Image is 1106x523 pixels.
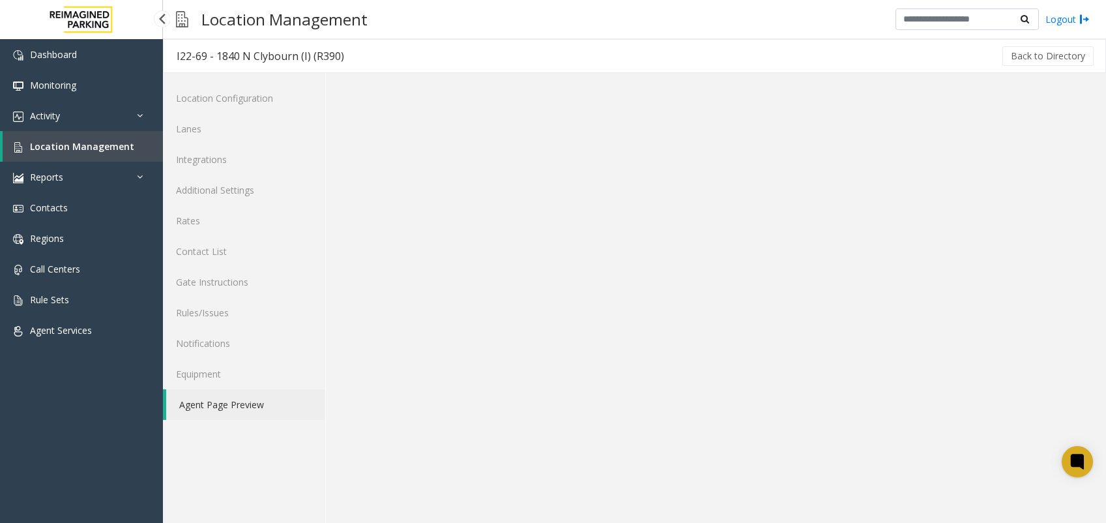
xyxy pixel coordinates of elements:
[163,144,325,175] a: Integrations
[163,359,325,389] a: Equipment
[1045,12,1090,26] a: Logout
[30,293,69,306] span: Rule Sets
[13,326,23,336] img: 'icon'
[13,50,23,61] img: 'icon'
[163,236,325,267] a: Contact List
[166,389,325,420] a: Agent Page Preview
[13,203,23,214] img: 'icon'
[13,81,23,91] img: 'icon'
[163,328,325,359] a: Notifications
[3,131,163,162] a: Location Management
[30,171,63,183] span: Reports
[163,267,325,297] a: Gate Instructions
[30,324,92,336] span: Agent Services
[13,265,23,275] img: 'icon'
[177,48,344,65] div: I22-69 - 1840 N Clybourn (I) (R390)
[13,112,23,122] img: 'icon'
[30,48,77,61] span: Dashboard
[163,83,325,113] a: Location Configuration
[30,202,68,214] span: Contacts
[163,175,325,205] a: Additional Settings
[163,297,325,328] a: Rules/Issues
[13,295,23,306] img: 'icon'
[30,232,64,245] span: Regions
[163,205,325,236] a: Rates
[195,3,374,35] h3: Location Management
[13,142,23,153] img: 'icon'
[30,263,80,275] span: Call Centers
[30,110,60,122] span: Activity
[1079,12,1090,26] img: logout
[163,113,325,144] a: Lanes
[30,140,134,153] span: Location Management
[176,3,188,35] img: pageIcon
[30,79,76,91] span: Monitoring
[1002,46,1094,66] button: Back to Directory
[13,173,23,183] img: 'icon'
[13,234,23,245] img: 'icon'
